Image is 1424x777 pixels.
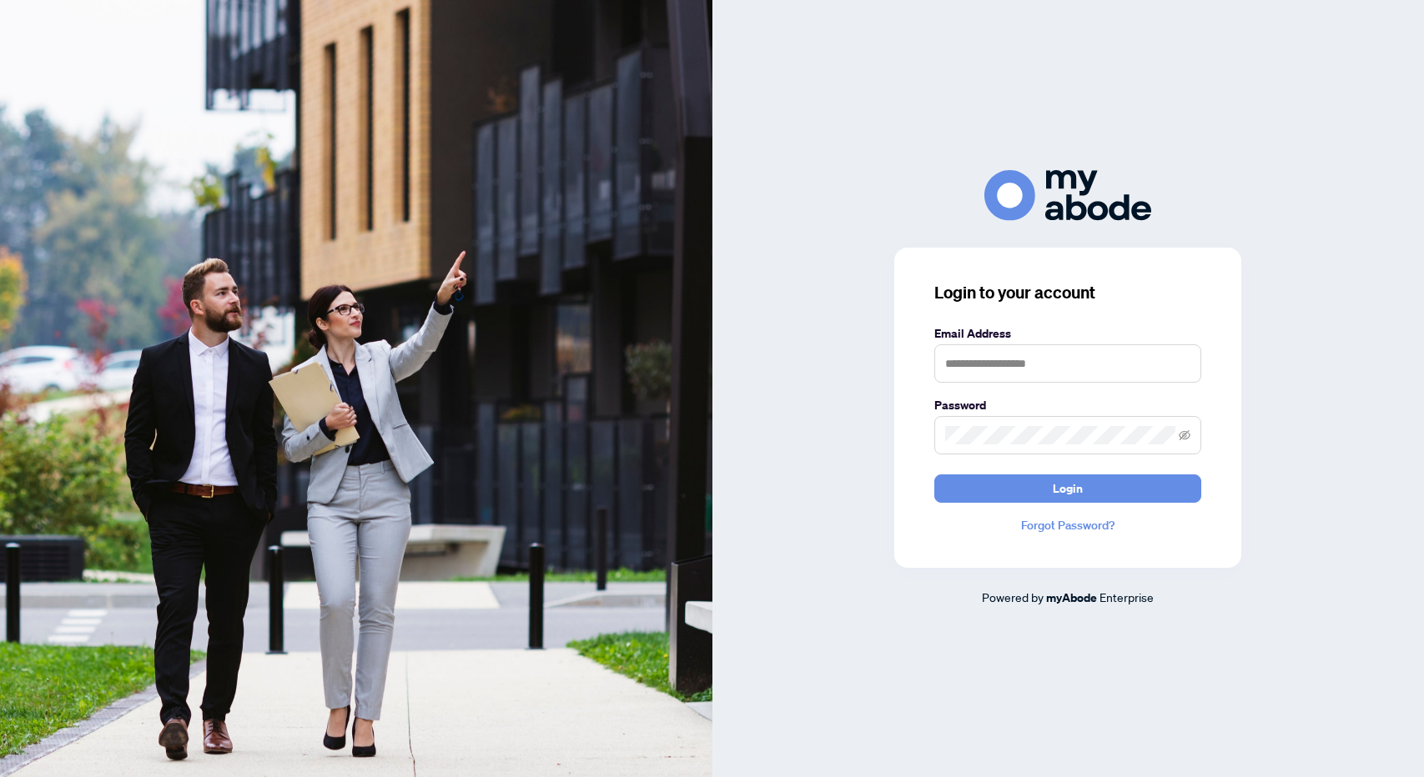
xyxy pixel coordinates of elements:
[934,516,1201,534] a: Forgot Password?
[1179,429,1190,441] span: eye-invisible
[1053,475,1083,502] span: Login
[1046,589,1097,607] a: myAbode
[934,474,1201,503] button: Login
[982,589,1044,604] span: Powered by
[934,324,1201,343] label: Email Address
[934,281,1201,304] h3: Login to your account
[984,170,1151,221] img: ma-logo
[1099,589,1154,604] span: Enterprise
[934,396,1201,414] label: Password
